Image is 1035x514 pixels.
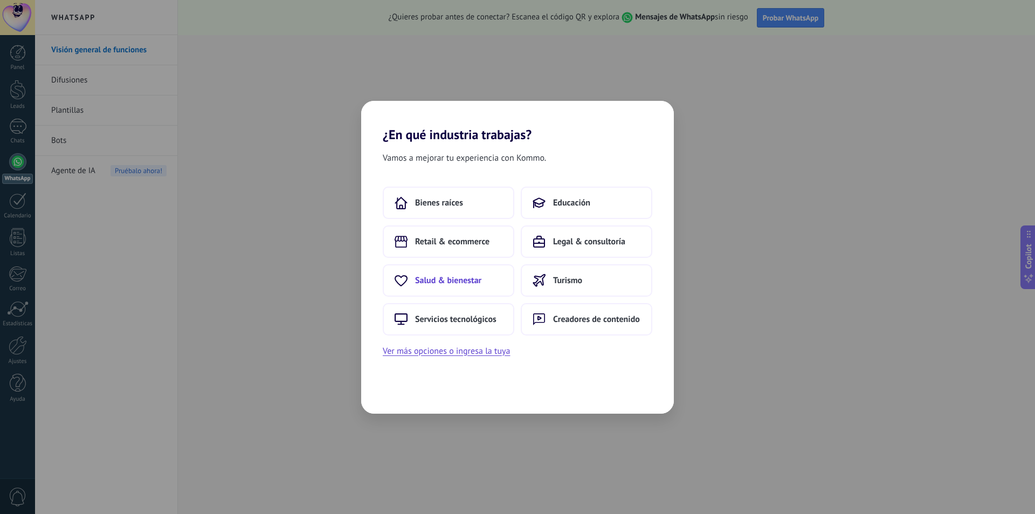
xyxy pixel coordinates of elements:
[361,101,674,142] h2: ¿En qué industria trabajas?
[415,236,489,247] span: Retail & ecommerce
[383,225,514,258] button: Retail & ecommerce
[383,344,510,358] button: Ver más opciones o ingresa la tuya
[553,197,590,208] span: Educación
[383,303,514,335] button: Servicios tecnológicos
[553,275,582,286] span: Turismo
[521,187,652,219] button: Educación
[415,314,496,325] span: Servicios tecnológicos
[383,264,514,297] button: Salud & bienestar
[521,303,652,335] button: Creadores de contenido
[415,197,463,208] span: Bienes raíces
[383,151,546,165] span: Vamos a mejorar tu experiencia con Kommo.
[415,275,481,286] span: Salud & bienestar
[521,225,652,258] button: Legal & consultoría
[553,314,640,325] span: Creadores de contenido
[553,236,625,247] span: Legal & consultoría
[521,264,652,297] button: Turismo
[383,187,514,219] button: Bienes raíces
